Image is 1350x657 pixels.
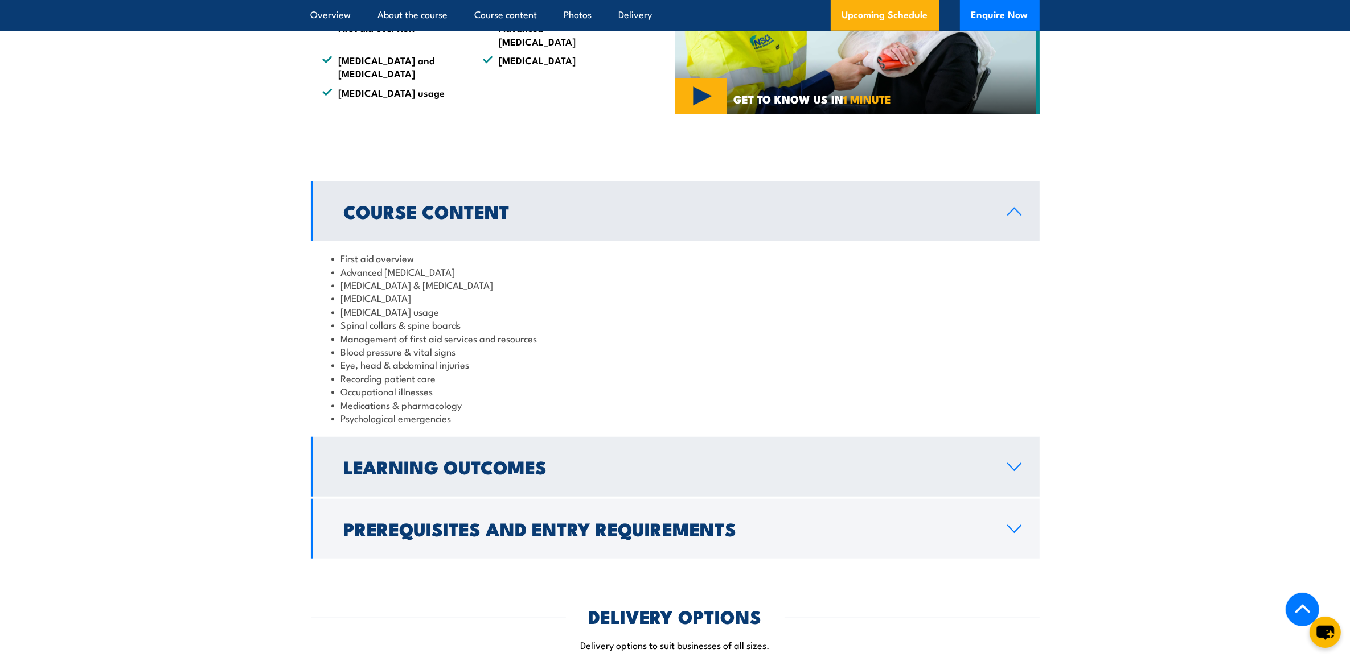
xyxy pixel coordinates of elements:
[331,265,1019,278] li: Advanced [MEDICAL_DATA]
[483,21,623,48] li: Advanced [MEDICAL_DATA]
[331,305,1019,318] li: [MEDICAL_DATA] usage
[322,53,462,80] li: [MEDICAL_DATA] and [MEDICAL_DATA]
[589,608,762,624] h2: DELIVERY OPTIONS
[331,345,1019,358] li: Blood pressure & vital signs
[331,358,1019,371] li: Eye, head & abdominal injuries
[331,278,1019,291] li: [MEDICAL_DATA] & [MEDICAL_DATA]
[331,385,1019,398] li: Occupational illnesses
[344,458,989,474] h2: Learning Outcomes
[733,94,891,104] span: GET TO KNOW US IN
[331,291,1019,304] li: [MEDICAL_DATA]
[331,251,1019,265] li: First aid overview
[322,21,462,48] li: First aid overview
[331,398,1019,411] li: Medications & pharmacology
[311,437,1040,497] a: Learning Outcomes
[322,86,462,99] li: [MEDICAL_DATA] usage
[311,499,1040,559] a: Prerequisites and Entry Requirements
[843,90,891,107] strong: 1 MINUTE
[344,520,989,536] h2: Prerequisites and Entry Requirements
[344,203,989,219] h2: Course Content
[1310,617,1341,648] button: chat-button
[311,638,1040,651] p: Delivery options to suit businesses of all sizes.
[483,53,623,80] li: [MEDICAL_DATA]
[331,318,1019,331] li: Spinal collars & spine boards
[331,371,1019,385] li: Recording patient care
[331,411,1019,424] li: Psychological emergencies
[311,181,1040,241] a: Course Content
[331,332,1019,345] li: Management of first aid services and resources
